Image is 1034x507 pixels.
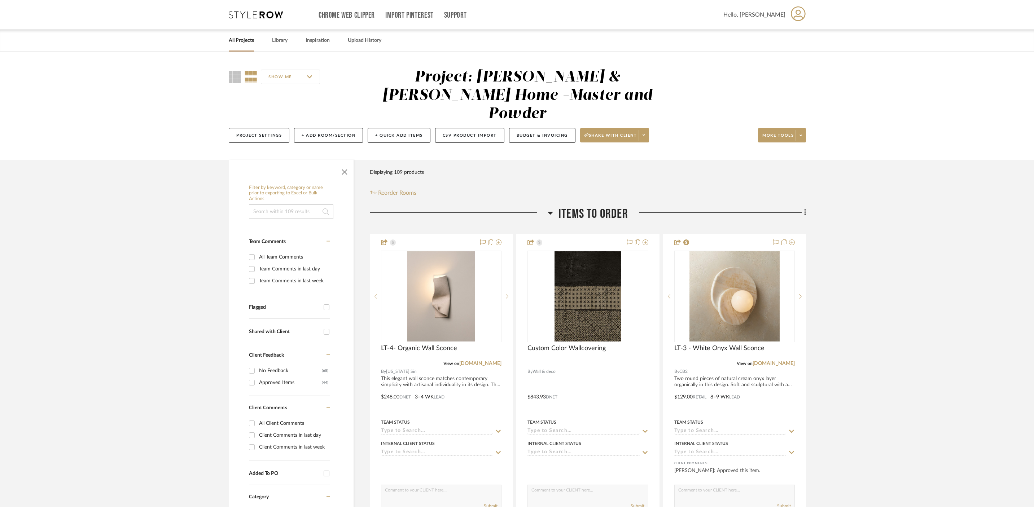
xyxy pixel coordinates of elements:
[381,449,493,456] input: Type to Search…
[381,419,410,426] div: Team Status
[674,428,786,435] input: Type to Search…
[444,12,467,18] a: Support
[762,133,794,144] span: More tools
[689,251,780,341] img: LT-3 - White Onyx Wall Sconce
[737,361,753,366] span: View on
[259,263,328,275] div: Team Comments in last day
[584,133,637,144] span: Share with client
[368,128,430,143] button: + Quick Add Items
[527,440,581,447] div: Internal Client Status
[249,329,320,335] div: Shared with Client
[723,10,785,19] span: Hello, [PERSON_NAME]
[580,128,649,142] button: Share with client
[407,251,475,341] img: LT-4- Organic Wall Sconce
[249,494,269,500] span: Category
[386,368,417,375] span: [US_STATE] Sin
[674,368,679,375] span: By
[370,165,424,180] div: Displaying 109 products
[322,365,328,376] div: (68)
[229,36,254,45] a: All Projects
[381,344,457,352] span: LT-4- Organic Wall Sconce
[527,368,533,375] span: By
[381,440,435,447] div: Internal Client Status
[249,185,333,202] h6: Filter by keyword, category or name prior to exporting to Excel or Bulk Actions
[679,368,688,375] span: CB2
[272,36,288,45] a: Library
[753,361,795,366] a: [DOMAIN_NAME]
[381,428,493,435] input: Type to Search…
[527,428,639,435] input: Type to Search…
[378,189,416,197] span: Reorder Rooms
[527,449,639,456] input: Type to Search…
[558,206,628,222] span: Items to order
[259,441,328,453] div: Client Comments in last week
[385,12,434,18] a: Import Pinterest
[381,368,386,375] span: By
[249,204,333,219] input: Search within 109 results
[249,405,287,410] span: Client Comments
[527,344,606,352] span: Custom Color Wallcovering
[674,467,795,481] div: [PERSON_NAME]: Approved this item.
[259,429,328,441] div: Client Comments in last day
[674,449,786,456] input: Type to Search…
[249,304,320,310] div: Flagged
[294,128,363,143] button: + Add Room/Section
[319,12,375,18] a: Chrome Web Clipper
[459,361,501,366] a: [DOMAIN_NAME]
[674,344,764,352] span: LT-3 - White Onyx Wall Sconce
[337,163,352,178] button: Close
[259,365,322,376] div: No Feedback
[370,189,416,197] button: Reorder Rooms
[259,418,328,429] div: All Client Comments
[533,368,556,375] span: Wall & deco
[509,128,575,143] button: Budget & Invoicing
[527,419,556,426] div: Team Status
[758,128,806,142] button: More tools
[348,36,381,45] a: Upload History
[259,377,322,388] div: Approved Items
[249,239,286,244] span: Team Comments
[322,377,328,388] div: (44)
[249,353,284,358] span: Client Feedback
[259,275,328,287] div: Team Comments in last week
[229,128,289,143] button: Project Settings
[674,419,703,426] div: Team Status
[443,361,459,366] span: View on
[306,36,330,45] a: Inspiration
[259,251,328,263] div: All Team Comments
[555,251,621,341] img: Custom Color Wallcovering
[249,471,320,477] div: Added To PO
[674,440,728,447] div: Internal Client Status
[435,128,504,143] button: CSV Product Import
[382,70,652,122] div: Project: [PERSON_NAME] & [PERSON_NAME] Home -Master and Powder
